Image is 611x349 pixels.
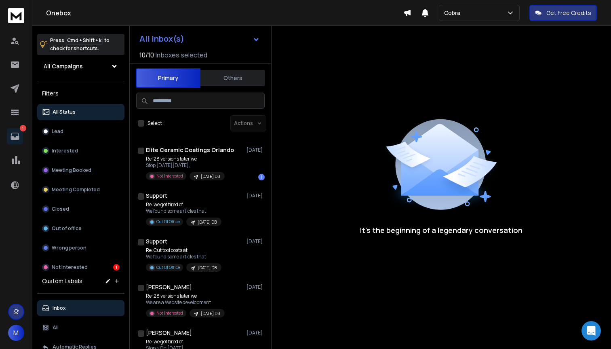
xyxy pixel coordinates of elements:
[146,329,192,337] h1: [PERSON_NAME]
[146,201,221,208] p: Re: we got tired of
[147,120,162,127] label: Select
[52,186,100,193] p: Meeting Completed
[529,5,597,21] button: Get Free Credits
[146,156,225,162] p: Re: 28 versions later we
[546,9,591,17] p: Get Free Credits
[37,259,124,275] button: Not Interested1
[37,104,124,120] button: All Status
[198,265,217,271] p: [DATE] DB
[113,264,120,271] div: 1
[52,128,63,135] p: Lead
[37,123,124,140] button: Lead
[247,192,265,199] p: [DATE]
[37,143,124,159] button: Interested
[146,299,225,306] p: We are a Website development
[139,35,184,43] h1: All Inbox(s)
[146,237,167,245] h1: Support
[53,109,76,115] p: All Status
[360,224,523,236] p: It’s the beginning of a legendary conversation
[146,146,234,154] h1: Elite Ceramic Coatings Orlando
[52,148,78,154] p: Interested
[582,321,601,341] div: Open Intercom Messenger
[444,9,464,17] p: Cobra
[146,283,192,291] h1: [PERSON_NAME]
[52,245,86,251] p: Wrong person
[201,311,220,317] p: [DATE] DB
[42,277,82,285] h3: Custom Labels
[201,173,220,180] p: [DATE] DB
[8,325,24,341] button: M
[156,219,180,225] p: Out Of Office
[37,240,124,256] button: Wrong person
[156,50,207,60] h3: Inboxes selected
[66,36,103,45] span: Cmd + Shift + k
[37,319,124,336] button: All
[53,324,59,331] p: All
[247,147,265,153] p: [DATE]
[7,128,23,144] a: 1
[50,36,110,53] p: Press to check for shortcuts.
[133,31,266,47] button: All Inbox(s)
[52,167,91,173] p: Meeting Booked
[37,182,124,198] button: Meeting Completed
[52,225,82,232] p: Out of office
[146,293,225,299] p: Re: 28 versions later we
[8,8,24,23] img: logo
[37,201,124,217] button: Closed
[20,125,26,131] p: 1
[136,68,200,88] button: Primary
[247,330,265,336] p: [DATE]
[156,310,183,316] p: Not Interested
[52,206,69,212] p: Closed
[146,208,221,214] p: We found some articles that
[247,238,265,245] p: [DATE]
[37,162,124,178] button: Meeting Booked
[156,173,183,179] p: Not Interested
[139,50,154,60] span: 10 / 10
[52,264,88,271] p: Not Interested
[146,162,225,169] p: Stop [DATE][DATE],
[53,305,66,311] p: Inbox
[258,174,265,180] div: 1
[37,220,124,237] button: Out of office
[156,264,180,271] p: Out Of Office
[46,8,403,18] h1: Onebox
[198,219,217,225] p: [DATE] DB
[37,88,124,99] h3: Filters
[146,192,167,200] h1: Support
[146,338,225,345] p: Re: we got tired of
[146,254,221,260] p: We found some articles that
[37,58,124,74] button: All Campaigns
[44,62,83,70] h1: All Campaigns
[200,69,265,87] button: Others
[37,300,124,316] button: Inbox
[247,284,265,290] p: [DATE]
[146,247,221,254] p: Re: Cut tool costs at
